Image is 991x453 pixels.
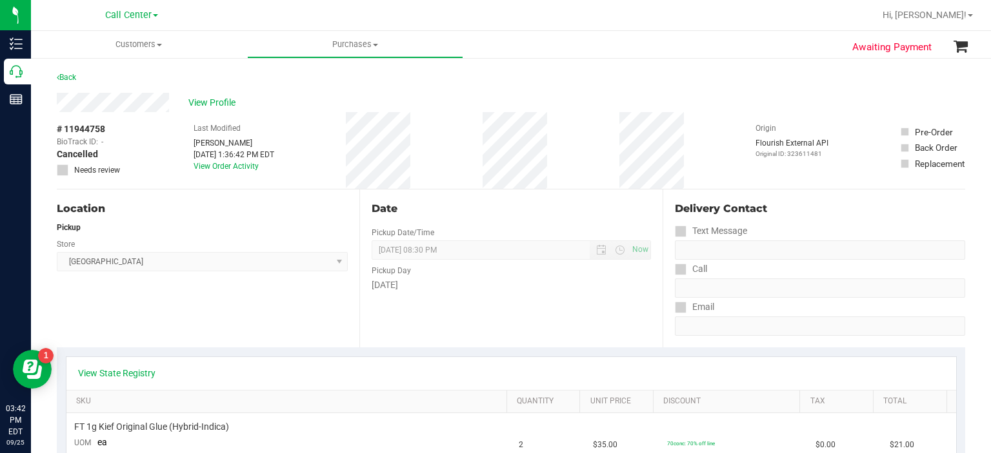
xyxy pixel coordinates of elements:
span: Hi, [PERSON_NAME]! [883,10,966,20]
input: Format: (999) 999-9999 [675,240,965,260]
div: [PERSON_NAME] [194,137,274,149]
a: Quantity [517,396,575,407]
strong: Pickup [57,223,81,232]
div: Back Order [915,141,957,154]
div: Delivery Contact [675,201,965,217]
div: Date [372,201,650,217]
a: Purchases [247,31,463,58]
label: Origin [756,122,776,134]
inline-svg: Reports [10,93,23,106]
span: Awaiting Payment [852,40,932,55]
span: View Profile [188,96,240,110]
span: Needs review [74,164,120,176]
a: Tax [810,396,868,407]
span: $0.00 [816,439,836,451]
span: - [101,136,103,148]
div: Location [57,201,348,217]
label: Last Modified [194,122,241,134]
iframe: Resource center [13,350,52,389]
span: 2 [519,439,523,451]
a: Discount [663,396,795,407]
label: Call [675,260,707,278]
span: Cancelled [57,148,98,161]
a: Customers [31,31,247,58]
span: Call Center [105,10,152,21]
a: Total [883,396,941,407]
p: Original ID: 323611481 [756,149,828,159]
label: Text Message [675,222,747,240]
a: SKU [76,396,501,407]
a: View State Registry [78,367,155,380]
p: 09/25 [6,438,25,447]
a: View Order Activity [194,162,259,171]
a: Unit Price [590,396,648,407]
iframe: Resource center unread badge [38,348,54,363]
div: [DATE] 1:36:42 PM EDT [194,149,274,160]
span: UOM [74,438,91,447]
a: Back [57,73,76,82]
div: Replacement [915,157,965,170]
div: [DATE] [372,278,650,292]
inline-svg: Inventory [10,37,23,50]
label: Email [675,298,714,316]
span: Customers [31,39,247,50]
label: Store [57,238,75,250]
label: Pickup Date/Time [372,227,434,238]
span: $21.00 [890,439,914,451]
span: Purchases [248,39,463,50]
span: ea [97,437,107,447]
input: Format: (999) 999-9999 [675,278,965,298]
div: Pre-Order [915,126,953,139]
span: # 11944758 [57,122,105,136]
p: 03:42 PM EDT [6,403,25,438]
span: $35.00 [593,439,617,451]
span: 70conc: 70% off line [667,440,715,447]
label: Pickup Day [372,265,411,276]
span: FT 1g Kief Original Glue (Hybrid-Indica) [74,421,229,433]
div: Flourish External API [756,137,828,159]
span: BioTrack ID: [57,136,98,148]
inline-svg: Call Center [10,65,23,78]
